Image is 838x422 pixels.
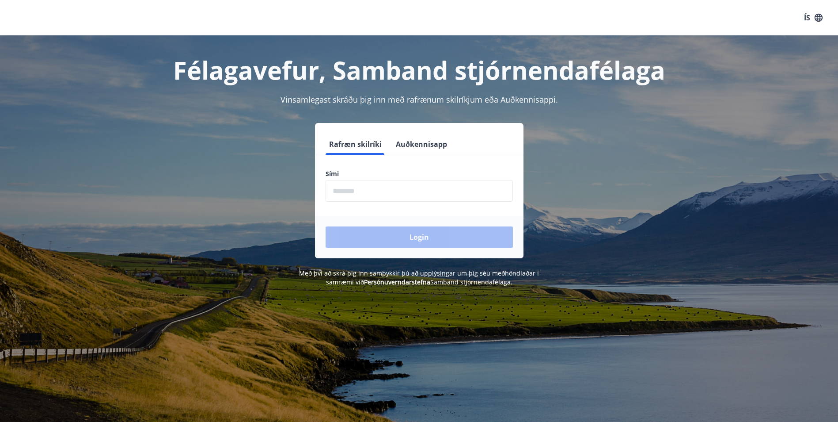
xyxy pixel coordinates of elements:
button: Auðkennisapp [392,134,451,155]
span: Vinsamlegast skráðu þig inn með rafrænum skilríkjum eða Auðkennisappi. [281,94,558,105]
button: ÍS [799,10,827,26]
label: Sími [326,169,513,178]
a: Persónuverndarstefna [364,278,430,286]
button: Rafræn skilríki [326,134,385,155]
h1: Félagavefur, Samband stjórnendafélaga [112,53,727,87]
span: Með því að skrá þig inn samþykkir þú að upplýsingar um þig séu meðhöndlaðar í samræmi við Samband... [299,269,539,286]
